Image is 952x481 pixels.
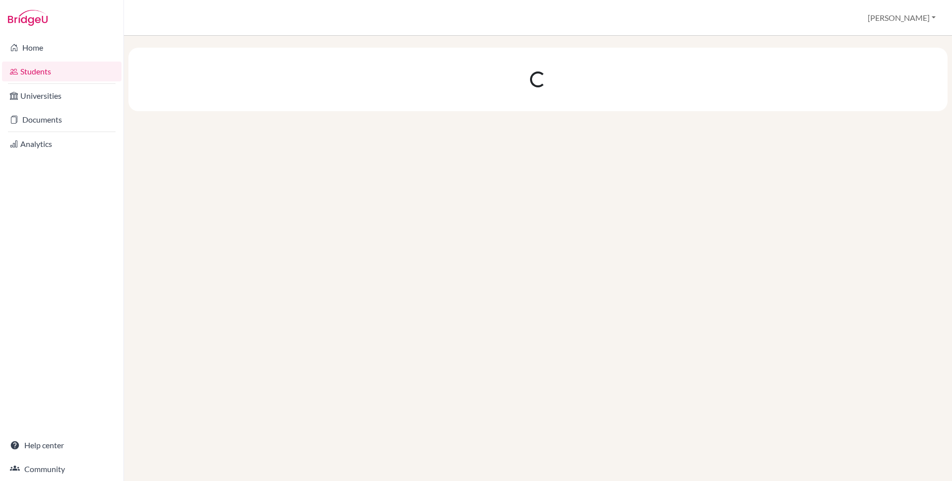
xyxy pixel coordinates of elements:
a: Documents [2,110,121,130]
a: Universities [2,86,121,106]
button: [PERSON_NAME] [863,8,940,27]
a: Community [2,459,121,479]
a: Home [2,38,121,58]
img: Bridge-U [8,10,48,26]
a: Help center [2,435,121,455]
a: Analytics [2,134,121,154]
a: Students [2,62,121,81]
